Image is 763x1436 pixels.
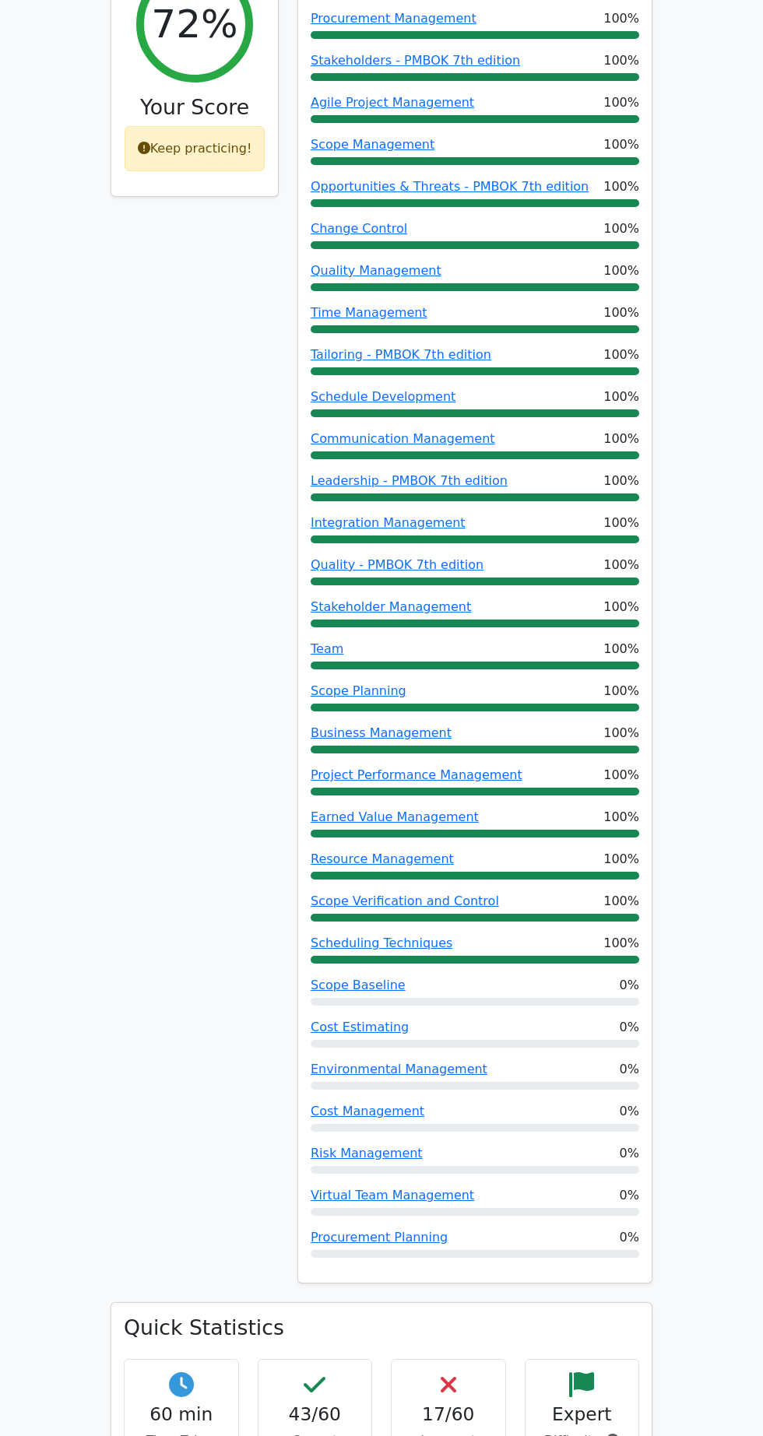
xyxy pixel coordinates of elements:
h4: 17/60 [404,1403,493,1425]
h4: 43/60 [271,1403,360,1425]
span: 100% [603,304,639,322]
span: 100% [603,598,639,616]
a: Agile Project Management [311,95,474,110]
span: 100% [603,514,639,532]
span: 100% [603,724,639,743]
h4: 60 min [137,1403,226,1425]
a: Time Management [311,305,427,320]
h3: Your Score [124,95,265,120]
a: Environmental Management [311,1062,487,1076]
a: Scheduling Techniques [311,936,452,950]
a: Team [311,641,343,656]
span: 100% [603,556,639,574]
a: Integration Management [311,515,466,530]
span: 100% [603,177,639,196]
a: Quality Management [311,263,441,278]
span: 100% [603,640,639,658]
a: Virtual Team Management [311,1188,474,1203]
h4: Expert [538,1403,627,1425]
a: Schedule Development [311,389,455,404]
span: 0% [620,1060,639,1079]
span: 100% [603,51,639,70]
a: Tailoring - PMBOK 7th edition [311,347,491,362]
span: 0% [620,1228,639,1247]
a: Resource Management [311,851,454,866]
span: 100% [603,472,639,490]
a: Risk Management [311,1146,423,1160]
span: 100% [603,346,639,364]
span: 0% [620,1102,639,1121]
a: Change Control [311,221,407,236]
a: Stakeholder Management [311,599,471,614]
a: Cost Estimating [311,1020,409,1034]
a: Communication Management [311,431,495,446]
a: Procurement Management [311,11,476,26]
a: Cost Management [311,1104,424,1118]
a: Earned Value Management [311,809,479,824]
div: Keep practicing! [125,126,265,171]
span: 100% [603,135,639,154]
a: Scope Planning [311,683,406,698]
span: 100% [603,934,639,953]
a: Stakeholders - PMBOK 7th edition [311,53,520,68]
span: 100% [603,93,639,112]
a: Scope Verification and Control [311,894,499,908]
span: 100% [603,682,639,700]
a: Procurement Planning [311,1230,448,1245]
h2: 72% [151,1,237,47]
span: 0% [620,1018,639,1037]
span: 0% [620,1186,639,1205]
span: 100% [603,219,639,238]
a: Quality - PMBOK 7th edition [311,557,483,572]
a: Leadership - PMBOK 7th edition [311,473,508,488]
span: 100% [603,808,639,827]
a: Scope Baseline [311,978,406,992]
span: 100% [603,850,639,869]
h3: Quick Statistics [124,1315,639,1340]
span: 100% [603,430,639,448]
a: Project Performance Management [311,767,522,782]
span: 100% [603,892,639,911]
span: 100% [603,388,639,406]
span: 0% [620,1144,639,1163]
a: Scope Management [311,137,434,152]
span: 100% [603,9,639,28]
span: 100% [603,766,639,785]
a: Business Management [311,725,452,740]
span: 100% [603,262,639,280]
a: Opportunities & Threats - PMBOK 7th edition [311,179,589,194]
span: 0% [620,976,639,995]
